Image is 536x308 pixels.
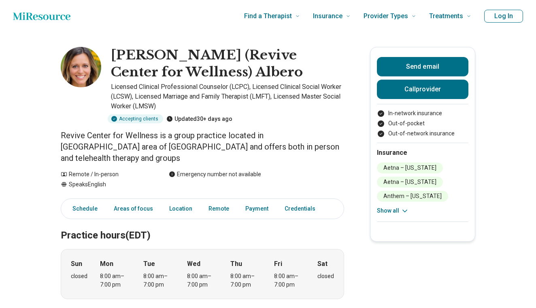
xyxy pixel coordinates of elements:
button: Callprovider [377,80,468,99]
div: closed [317,272,334,281]
div: closed [71,272,87,281]
li: Aetna – [US_STATE] [377,177,443,188]
p: Revive Center for Wellness is a group practice located in [GEOGRAPHIC_DATA] area of [GEOGRAPHIC_D... [61,130,344,164]
a: Schedule [63,200,102,217]
strong: Thu [230,259,242,269]
h1: [PERSON_NAME] (Revive Center for Wellness) Albero [111,47,344,80]
div: 8:00 am – 7:00 pm [230,272,262,289]
div: 8:00 am – 7:00 pm [143,272,174,289]
h2: Insurance [377,148,468,158]
span: Provider Types [364,11,408,22]
li: In-network insurance [377,109,468,118]
div: Accepting clients [108,114,163,123]
a: Areas of focus [109,200,158,217]
a: Credentials [280,200,325,217]
p: Licensed Clinical Professional Counselor (LCPC), Licensed Clinical Social Worker (LCSW), Licensed... [111,82,344,111]
h2: Practice hours (EDT) [61,209,344,243]
img: Amy Albero, Licensed Clinical Professional Counselor (LCPC) [61,47,101,87]
div: Emergency number not available [169,170,261,179]
div: 8:00 am – 7:00 pm [274,272,305,289]
button: Send email [377,57,468,76]
div: 8:00 am – 7:00 pm [187,272,218,289]
li: Anthem – [US_STATE] [377,191,448,202]
strong: Wed [187,259,200,269]
span: Insurance [313,11,342,22]
div: When does the program meet? [61,249,344,299]
a: Location [164,200,197,217]
li: Out-of-pocket [377,119,468,128]
ul: Payment options [377,109,468,138]
div: Updated 30+ days ago [166,114,232,123]
div: 8:00 am – 7:00 pm [100,272,131,289]
li: Aetna – [US_STATE] [377,162,443,173]
span: Treatments [429,11,463,22]
button: Log In [484,10,523,23]
strong: Sun [71,259,82,269]
div: Speaks English [61,180,153,189]
a: Home page [13,8,70,24]
strong: Tue [143,259,155,269]
li: Out-of-network insurance [377,129,468,138]
span: Find a Therapist [244,11,292,22]
div: Remote / In-person [61,170,153,179]
strong: Mon [100,259,113,269]
strong: Fri [274,259,282,269]
a: Remote [204,200,234,217]
a: Payment [240,200,273,217]
strong: Sat [317,259,328,269]
button: Show all [377,207,409,215]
